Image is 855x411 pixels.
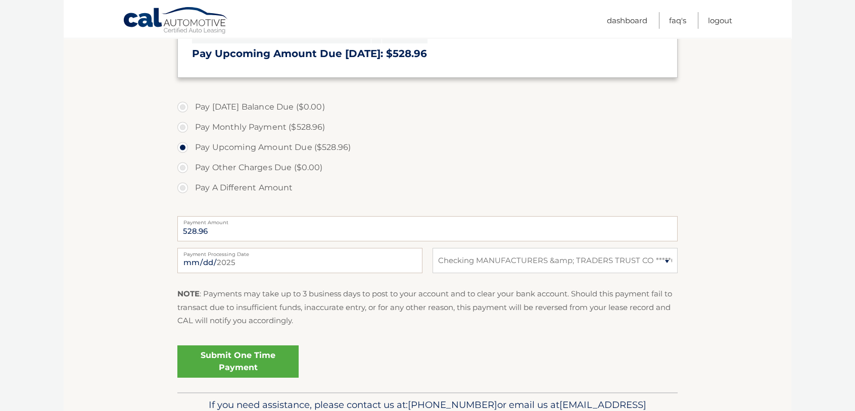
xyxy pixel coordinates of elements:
[177,137,678,158] label: Pay Upcoming Amount Due ($528.96)
[177,248,422,273] input: Payment Date
[177,216,678,241] input: Payment Amount
[123,7,229,36] a: Cal Automotive
[708,12,732,29] a: Logout
[607,12,647,29] a: Dashboard
[177,345,299,378] a: Submit One Time Payment
[177,289,200,298] strong: NOTE
[192,47,663,60] h3: Pay Upcoming Amount Due [DATE]: $528.96
[177,248,422,256] label: Payment Processing Date
[408,399,497,410] span: [PHONE_NUMBER]
[177,97,678,117] label: Pay [DATE] Balance Due ($0.00)
[669,12,686,29] a: FAQ's
[177,216,678,224] label: Payment Amount
[177,178,678,198] label: Pay A Different Amount
[177,117,678,137] label: Pay Monthly Payment ($528.96)
[177,158,678,178] label: Pay Other Charges Due ($0.00)
[177,287,678,327] p: : Payments may take up to 3 business days to post to your account and to clear your bank account....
